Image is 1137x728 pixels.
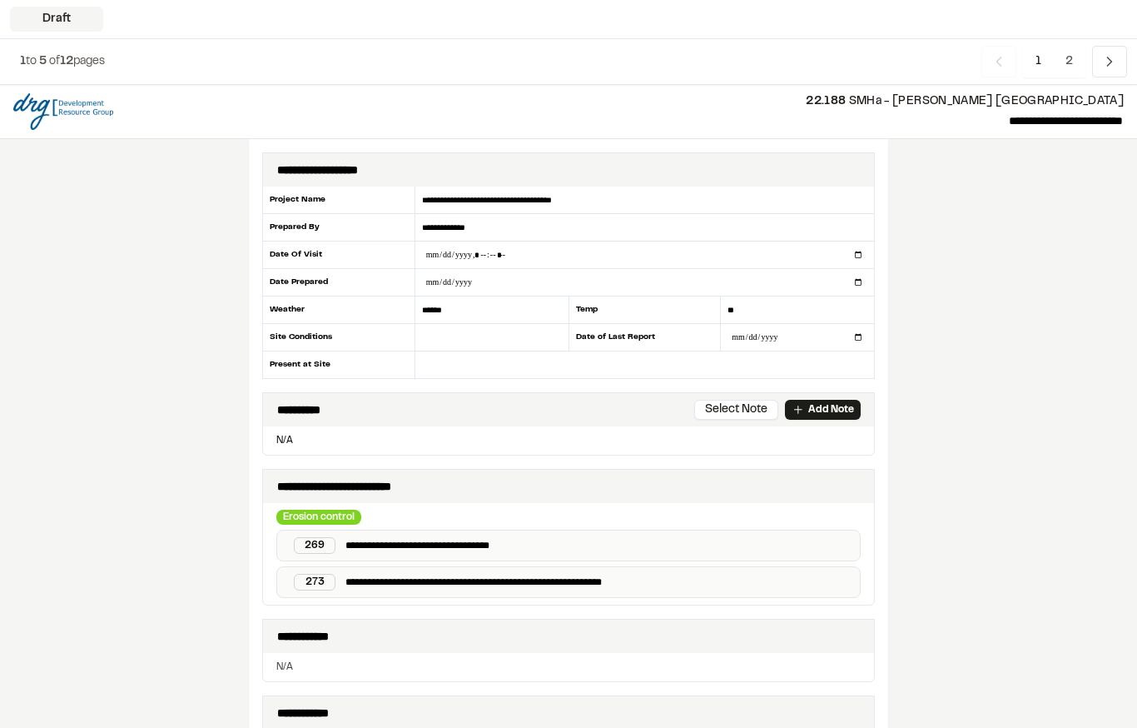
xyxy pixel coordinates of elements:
[262,214,415,242] div: Prepared By
[262,187,415,214] div: Project Name
[808,402,854,417] p: Add Note
[127,92,1124,111] p: SMHa - [PERSON_NAME] [GEOGRAPHIC_DATA]
[13,93,113,130] img: file
[568,297,722,324] div: Temp
[270,433,867,448] p: N/A
[262,324,415,352] div: Site Conditions
[20,57,26,67] span: 1
[806,97,846,107] span: 22.188
[262,269,415,297] div: Date Prepared
[262,352,415,378] div: Present at Site
[276,660,861,675] p: N/A
[294,574,335,591] div: 273
[981,46,1127,77] nav: Navigation
[568,324,722,352] div: Date of Last Report
[60,57,73,67] span: 12
[262,242,415,269] div: Date Of Visit
[294,537,335,554] div: 269
[20,52,105,71] p: to of pages
[694,400,778,420] button: Select Note
[10,7,103,32] div: Draft
[39,57,47,67] span: 5
[1053,46,1085,77] span: 2
[276,510,361,525] div: Erosion control
[1023,46,1054,77] span: 1
[262,297,415,324] div: Weather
